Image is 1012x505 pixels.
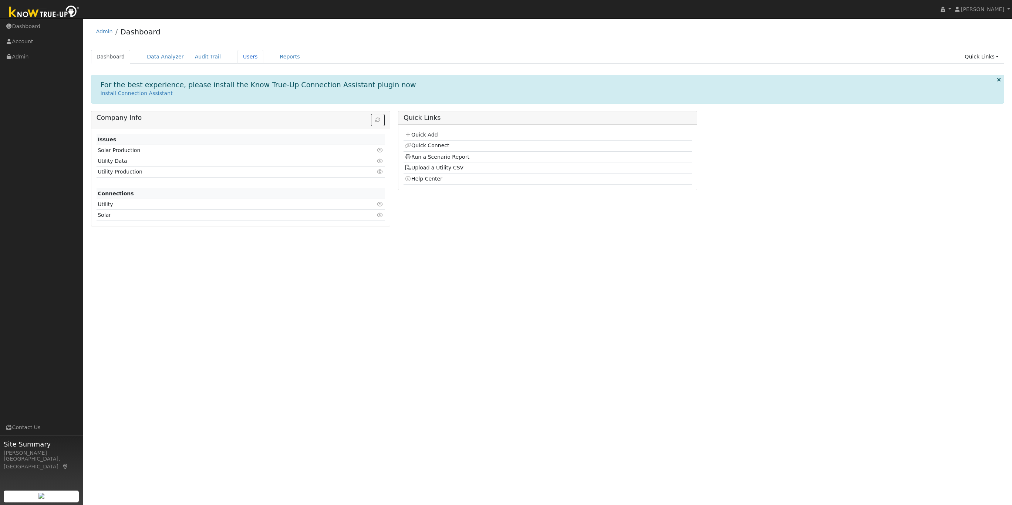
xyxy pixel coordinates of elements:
[189,50,226,64] a: Audit Trail
[38,493,44,499] img: retrieve
[4,455,79,471] div: [GEOGRAPHIC_DATA], [GEOGRAPHIC_DATA]
[4,449,79,457] div: [PERSON_NAME]
[101,90,173,96] a: Install Connection Assistant
[404,114,692,122] h5: Quick Links
[97,166,338,177] td: Utility Production
[62,464,69,469] a: Map
[237,50,263,64] a: Users
[97,199,338,210] td: Utility
[405,176,442,182] a: Help Center
[6,4,83,21] img: Know True-Up
[405,142,449,148] a: Quick Connect
[91,50,131,64] a: Dashboard
[405,132,438,138] a: Quick Add
[377,212,384,218] i: Click to view
[377,169,384,174] i: Click to view
[97,156,338,166] td: Utility Data
[274,50,306,64] a: Reports
[97,114,385,122] h5: Company Info
[98,137,116,142] strong: Issues
[377,202,384,207] i: Click to view
[4,439,79,449] span: Site Summary
[120,27,161,36] a: Dashboard
[377,148,384,153] i: Click to view
[405,165,463,171] a: Upload a Utility CSV
[98,191,134,196] strong: Connections
[405,154,469,160] a: Run a Scenario Report
[959,50,1004,64] a: Quick Links
[96,28,113,34] a: Admin
[141,50,189,64] a: Data Analyzer
[377,158,384,164] i: Click to view
[101,81,416,89] h1: For the best experience, please install the Know True-Up Connection Assistant plugin now
[97,210,338,220] td: Solar
[961,6,1004,12] span: [PERSON_NAME]
[97,145,338,156] td: Solar Production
